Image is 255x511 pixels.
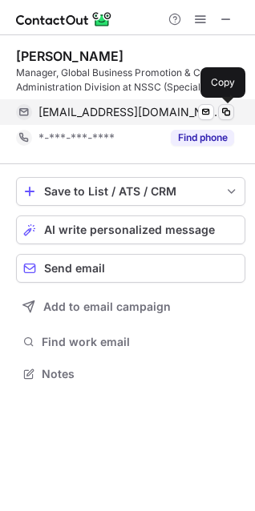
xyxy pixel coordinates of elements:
[44,262,105,275] span: Send email
[38,105,222,119] span: [EMAIL_ADDRESS][DOMAIN_NAME]
[42,335,239,349] span: Find work email
[43,300,171,313] span: Add to email campaign
[16,254,245,283] button: Send email
[44,185,217,198] div: Save to List / ATS / CRM
[16,292,245,321] button: Add to email campaign
[16,66,245,95] div: Manager, Global Business Promotion & Corporate Administration Division at NSSC (Special Steel Tra...
[16,10,112,29] img: ContactOut v5.3.10
[16,215,245,244] button: AI write personalized message
[16,363,245,385] button: Notes
[44,223,215,236] span: AI write personalized message
[42,367,239,381] span: Notes
[16,331,245,353] button: Find work email
[171,130,234,146] button: Reveal Button
[16,177,245,206] button: save-profile-one-click
[16,48,123,64] div: [PERSON_NAME]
